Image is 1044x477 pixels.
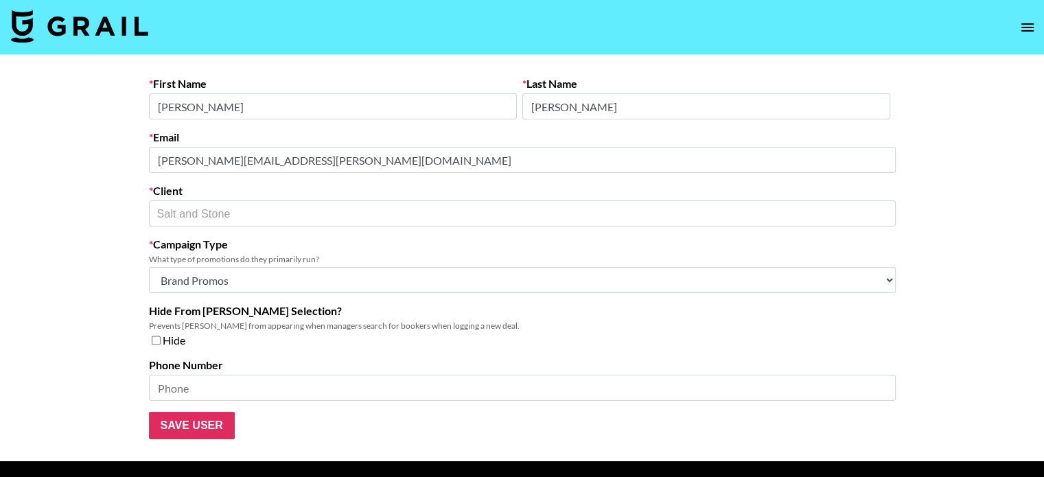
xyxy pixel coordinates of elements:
[149,321,896,331] div: Prevents [PERSON_NAME] from appearing when managers search for bookers when logging a new deal.
[11,10,148,43] img: Grail Talent
[163,334,185,347] span: Hide
[149,130,896,144] label: Email
[149,375,896,401] input: Phone
[149,237,896,251] label: Campaign Type
[149,358,896,372] label: Phone Number
[1014,14,1041,41] button: open drawer
[522,93,890,119] input: Last Name
[522,77,890,91] label: Last Name
[149,147,896,173] input: Email
[149,412,235,439] input: Save User
[149,184,896,198] label: Client
[149,254,896,264] div: What type of promotions do they primarily run?
[149,93,517,119] input: First Name
[149,77,517,91] label: First Name
[149,304,896,318] label: Hide From [PERSON_NAME] Selection?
